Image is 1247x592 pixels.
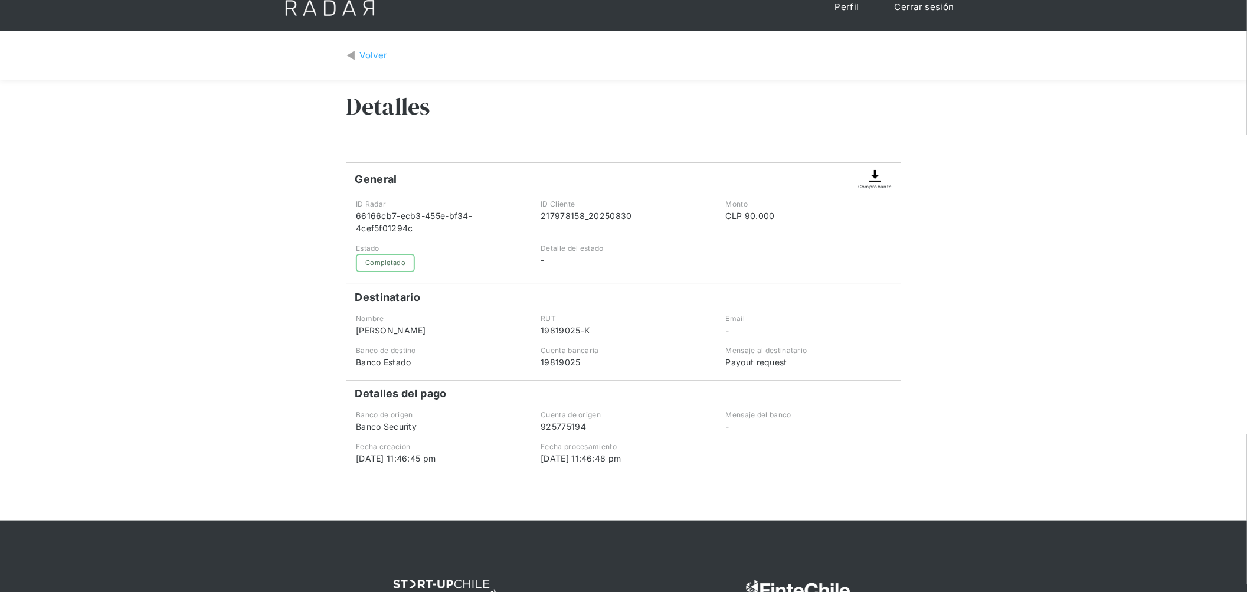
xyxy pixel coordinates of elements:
[355,387,447,401] h4: Detalles del pago
[360,49,388,63] div: Volver
[346,49,388,63] a: Volver
[356,452,521,465] div: [DATE] 11:46:45 pm
[726,210,891,222] div: CLP 90.000
[356,420,521,433] div: Banco Security
[868,169,882,183] img: Descargar comprobante
[541,313,706,324] div: RUT
[541,356,706,368] div: 19819025
[726,356,891,368] div: Payout request
[356,356,521,368] div: Banco Estado
[726,345,891,356] div: Mensaje al destinatario
[726,324,891,336] div: -
[541,441,706,452] div: Fecha procesamiento
[541,254,706,266] div: -
[541,210,706,222] div: 217978158_20250830
[541,345,706,356] div: Cuenta bancaria
[356,210,521,234] div: 66166cb7-ecb3-455e-bf34-4cef5f01294c
[355,172,397,187] h4: General
[541,243,706,254] div: Detalle del estado
[726,420,891,433] div: -
[858,183,892,190] div: Comprobante
[541,199,706,210] div: ID Cliente
[356,254,415,272] div: Completado
[541,324,706,336] div: 19819025-K
[726,410,891,420] div: Mensaje del banco
[356,313,521,324] div: Nombre
[541,452,706,465] div: [DATE] 11:46:48 pm
[356,345,521,356] div: Banco de destino
[356,243,521,254] div: Estado
[355,290,421,305] h4: Destinatario
[356,324,521,336] div: [PERSON_NAME]
[356,441,521,452] div: Fecha creación
[726,313,891,324] div: Email
[726,199,891,210] div: Monto
[356,199,521,210] div: ID Radar
[356,410,521,420] div: Banco de origen
[541,420,706,433] div: 925775194
[541,410,706,420] div: Cuenta de origen
[346,91,430,121] h3: Detalles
